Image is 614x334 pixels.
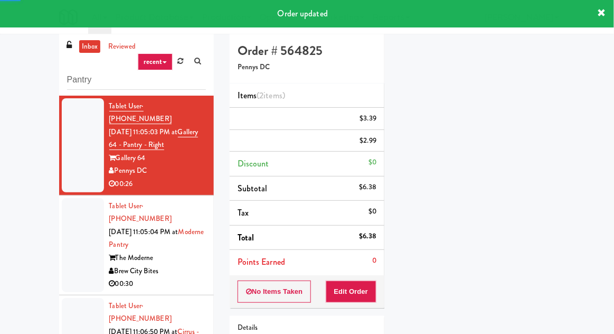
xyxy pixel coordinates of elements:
div: Gallery 64 [109,152,206,165]
span: Points Earned [238,256,285,268]
li: Tablet User· [PHONE_NUMBER][DATE] 11:05:03 PM atGallery 64 - Pantry - RightGallery 64Pennys DC00:26 [59,96,214,196]
a: reviewed [106,40,138,53]
span: Order updated [278,7,328,20]
a: recent [138,53,173,70]
button: Edit Order [326,281,377,303]
a: Tablet User· [PHONE_NUMBER] [109,201,172,224]
button: No Items Taken [238,281,311,303]
div: $0 [369,156,376,169]
span: Tax [238,207,249,219]
div: $2.99 [360,134,377,147]
div: 00:26 [109,178,206,191]
h5: Pennys DC [238,63,376,71]
a: inbox [79,40,101,53]
span: [DATE] 11:05:04 PM at [109,227,178,237]
a: Tablet User· [PHONE_NUMBER] [109,301,172,324]
div: Pennys DC [109,164,206,178]
div: $6.38 [360,181,377,194]
h4: Order # 564825 [238,44,376,58]
span: Items [238,89,285,101]
div: 00:30 [109,277,206,291]
span: [DATE] 11:05:03 PM at [109,127,178,137]
span: Total [238,231,254,244]
div: Brew City Bites [109,265,206,278]
div: The Moderne [109,252,206,265]
span: Discount [238,157,269,170]
ng-pluralize: items [264,89,283,101]
div: $0 [369,205,376,218]
input: Search vision orders [67,70,206,90]
div: 0 [372,254,376,267]
div: $6.38 [360,230,377,243]
span: Subtotal [238,182,268,194]
li: Tablet User· [PHONE_NUMBER][DATE] 11:05:04 PM atModerne PantryThe ModerneBrew City Bites00:30 [59,196,214,295]
a: Tablet User· [PHONE_NUMBER] [109,101,172,125]
span: (2 ) [257,89,285,101]
div: $3.39 [360,112,377,125]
